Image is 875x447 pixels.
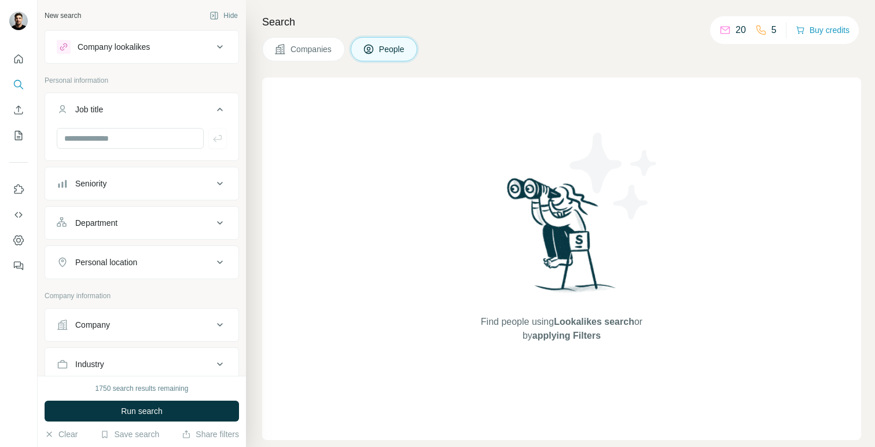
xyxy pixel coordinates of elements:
[45,350,238,378] button: Industry
[9,255,28,276] button: Feedback
[9,100,28,120] button: Enrich CSV
[502,175,622,304] img: Surfe Illustration - Woman searching with binoculars
[9,204,28,225] button: Use Surfe API
[45,33,238,61] button: Company lookalikes
[554,317,634,327] span: Lookalikes search
[532,331,601,340] span: applying Filters
[201,7,246,24] button: Hide
[9,179,28,200] button: Use Surfe on LinkedIn
[9,74,28,95] button: Search
[45,96,238,128] button: Job title
[75,319,110,331] div: Company
[9,12,28,30] img: Avatar
[75,358,104,370] div: Industry
[796,22,850,38] button: Buy credits
[100,428,159,440] button: Save search
[75,257,137,268] div: Personal location
[121,405,163,417] span: Run search
[9,125,28,146] button: My lists
[45,170,238,197] button: Seniority
[9,230,28,251] button: Dashboard
[45,311,238,339] button: Company
[45,10,81,21] div: New search
[9,49,28,69] button: Quick start
[771,23,777,37] p: 5
[379,43,406,55] span: People
[45,248,238,276] button: Personal location
[95,383,189,394] div: 1750 search results remaining
[45,428,78,440] button: Clear
[75,217,117,229] div: Department
[182,428,239,440] button: Share filters
[736,23,746,37] p: 20
[469,315,654,343] span: Find people using or by
[45,209,238,237] button: Department
[45,401,239,422] button: Run search
[291,43,333,55] span: Companies
[75,178,106,189] div: Seniority
[562,124,666,228] img: Surfe Illustration - Stars
[45,291,239,301] p: Company information
[262,14,861,30] h4: Search
[78,41,150,53] div: Company lookalikes
[75,104,103,115] div: Job title
[45,75,239,86] p: Personal information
